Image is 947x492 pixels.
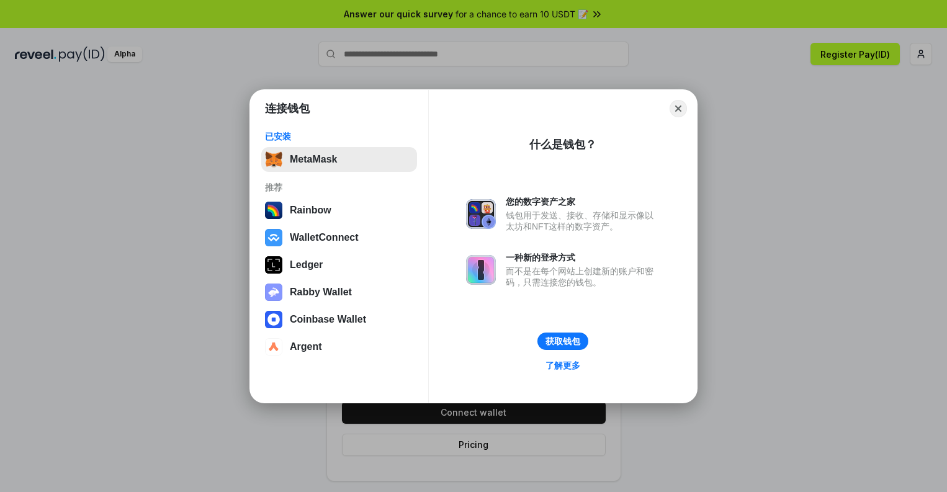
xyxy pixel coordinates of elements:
div: Rainbow [290,205,331,216]
div: 已安装 [265,131,413,142]
div: 钱包用于发送、接收、存储和显示像以太坊和NFT这样的数字资产。 [506,210,660,232]
button: Ledger [261,253,417,277]
button: Coinbase Wallet [261,307,417,332]
img: svg+xml,%3Csvg%20xmlns%3D%22http%3A%2F%2Fwww.w3.org%2F2000%2Fsvg%22%20fill%3D%22none%22%20viewBox... [466,199,496,229]
button: Rainbow [261,198,417,223]
img: svg+xml,%3Csvg%20width%3D%2228%22%20height%3D%2228%22%20viewBox%3D%220%200%2028%2028%22%20fill%3D... [265,311,282,328]
a: 了解更多 [538,357,588,373]
button: 获取钱包 [537,333,588,350]
div: 了解更多 [545,360,580,371]
img: svg+xml,%3Csvg%20fill%3D%22none%22%20height%3D%2233%22%20viewBox%3D%220%200%2035%2033%22%20width%... [265,151,282,168]
div: Rabby Wallet [290,287,352,298]
img: svg+xml,%3Csvg%20xmlns%3D%22http%3A%2F%2Fwww.w3.org%2F2000%2Fsvg%22%20fill%3D%22none%22%20viewBox... [466,255,496,285]
button: Close [670,100,687,117]
h1: 连接钱包 [265,101,310,116]
div: Argent [290,341,322,352]
img: svg+xml,%3Csvg%20width%3D%2228%22%20height%3D%2228%22%20viewBox%3D%220%200%2028%2028%22%20fill%3D... [265,229,282,246]
div: 您的数字资产之家 [506,196,660,207]
button: Rabby Wallet [261,280,417,305]
button: MetaMask [261,147,417,172]
img: svg+xml,%3Csvg%20width%3D%2228%22%20height%3D%2228%22%20viewBox%3D%220%200%2028%2028%22%20fill%3D... [265,338,282,356]
div: 而不是在每个网站上创建新的账户和密码，只需连接您的钱包。 [506,266,660,288]
img: svg+xml,%3Csvg%20xmlns%3D%22http%3A%2F%2Fwww.w3.org%2F2000%2Fsvg%22%20width%3D%2228%22%20height%3... [265,256,282,274]
div: WalletConnect [290,232,359,243]
img: svg+xml,%3Csvg%20width%3D%22120%22%20height%3D%22120%22%20viewBox%3D%220%200%20120%20120%22%20fil... [265,202,282,219]
div: MetaMask [290,154,337,165]
button: WalletConnect [261,225,417,250]
div: 什么是钱包？ [529,137,596,152]
div: 推荐 [265,182,413,193]
div: Ledger [290,259,323,271]
div: 获取钱包 [545,336,580,347]
div: Coinbase Wallet [290,314,366,325]
div: 一种新的登录方式 [506,252,660,263]
img: svg+xml,%3Csvg%20xmlns%3D%22http%3A%2F%2Fwww.w3.org%2F2000%2Fsvg%22%20fill%3D%22none%22%20viewBox... [265,284,282,301]
button: Argent [261,334,417,359]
